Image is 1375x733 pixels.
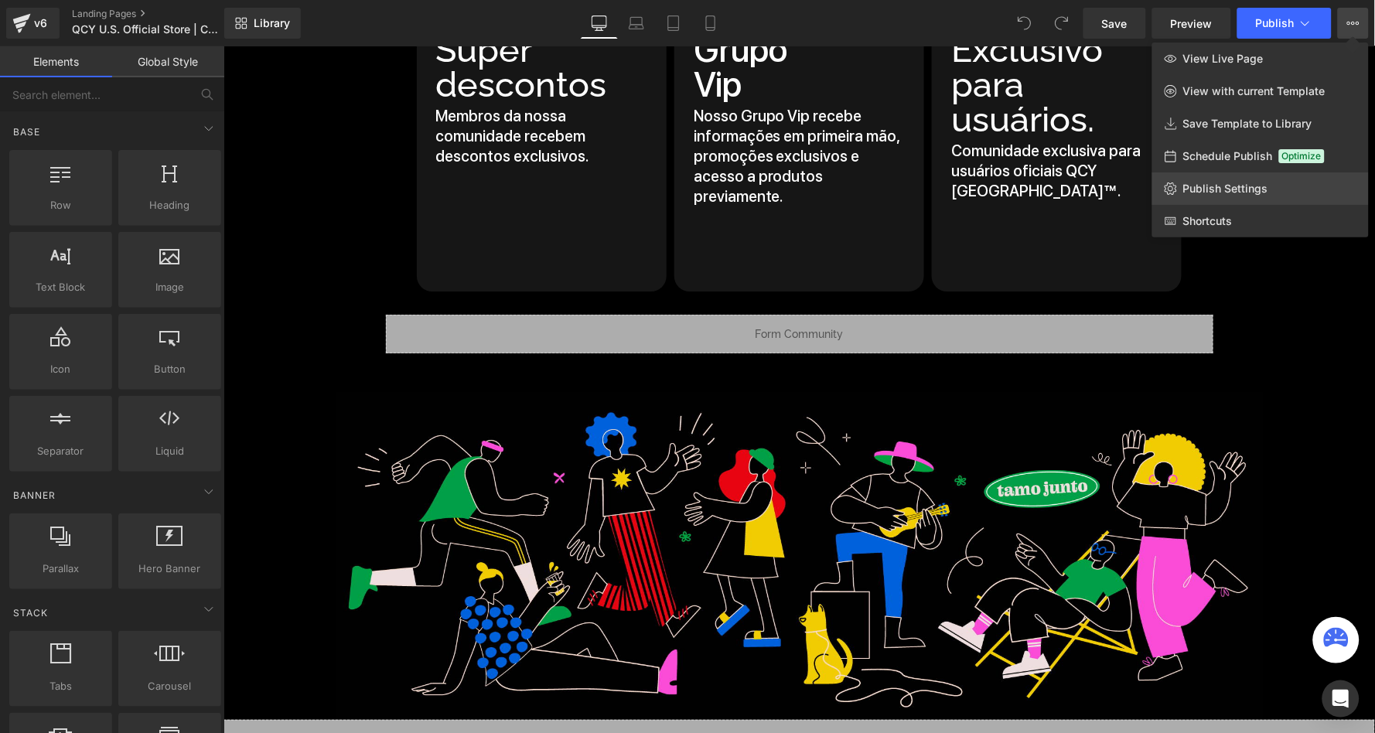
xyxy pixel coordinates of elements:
div: Open Intercom Messenger [1322,680,1360,718]
span: Publish Settings [1183,182,1268,196]
a: New Library [224,8,301,39]
a: Global Style [112,46,224,77]
div: v6 [31,13,50,33]
p: Comunidade exclusiva para usuários oficiais QCY [GEOGRAPHIC_DATA]™. [728,94,939,155]
span: Optimize [1279,149,1325,163]
span: View with current Template [1183,84,1326,98]
a: Tablet [655,8,692,39]
span: Parallax [14,561,107,577]
span: Library [254,16,290,30]
span: View Live Page [1183,52,1264,66]
span: Base [12,124,42,139]
p: Membros da nossa comunidade recebem descontos exclusivos. [213,60,424,120]
a: Mobile [692,8,729,39]
span: Icon [14,361,107,377]
h3: Vip [470,21,681,56]
span: Separator [14,443,107,459]
span: Hero Banner [123,561,217,577]
div: para usuários. [728,21,939,90]
button: Publish [1237,8,1332,39]
span: Save [1102,15,1128,32]
span: Row [14,197,107,213]
span: Stack [12,605,49,620]
span: QCY U.S. Official Store | COMMUNITY [72,23,220,36]
span: Image [123,279,217,295]
a: Laptop [618,8,655,39]
span: Preview [1171,15,1213,32]
span: Liquid [123,443,217,459]
img: Desenho de várias pessoas [112,346,1040,673]
a: Preview [1152,8,1231,39]
span: Text Block [14,279,107,295]
span: Save Template to Library [1183,117,1312,131]
a: Desktop [581,8,618,39]
div: descontos [213,21,424,56]
span: Banner [12,488,57,503]
span: Shortcuts [1183,214,1233,228]
span: Heading [123,197,217,213]
button: Undo [1009,8,1040,39]
span: Carousel [123,678,217,694]
p: Nosso Grupo Vip recebe informações em primeira mão, promoções exclusivos e acesso a produtos prev... [470,60,681,160]
a: v6 [6,8,60,39]
span: Schedule Publish [1183,149,1273,163]
button: View Live PageView with current TemplateSave Template to LibrarySchedule PublishOptimizePublish S... [1338,8,1369,39]
span: Publish [1256,17,1295,29]
button: Redo [1046,8,1077,39]
a: Landing Pages [72,8,250,20]
span: Tabs [14,678,107,694]
span: Button [123,361,217,377]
